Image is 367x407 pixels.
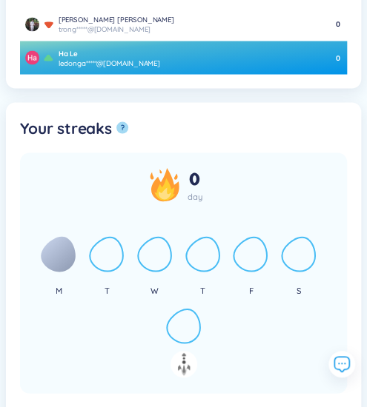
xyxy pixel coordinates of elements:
[56,284,62,297] div: M
[25,15,343,34] a: tronghuyluong415502681906[PERSON_NAME] [PERSON_NAME]trong*****@[DOMAIN_NAME] 0
[188,190,202,203] div: day
[335,53,340,61] span: 0
[248,284,253,297] div: F
[59,58,161,67] div: ledonga*****@[DOMAIN_NAME]
[200,284,205,297] div: T
[104,284,109,297] div: T
[297,284,301,297] div: S
[59,48,161,58] div: Ha Le
[25,48,343,67] a: hale405498436806Ha Leledonga*****@[DOMAIN_NAME] 0
[172,352,196,376] img: to top
[25,17,39,31] img: tronghuyluong415502681906
[189,168,200,190] span: 0
[151,284,159,297] div: W
[59,15,174,24] div: [PERSON_NAME] [PERSON_NAME]
[335,19,340,28] span: 0
[20,117,112,138] h5: Your streaks
[116,121,128,133] button: ?
[25,50,39,64] img: hale405498436806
